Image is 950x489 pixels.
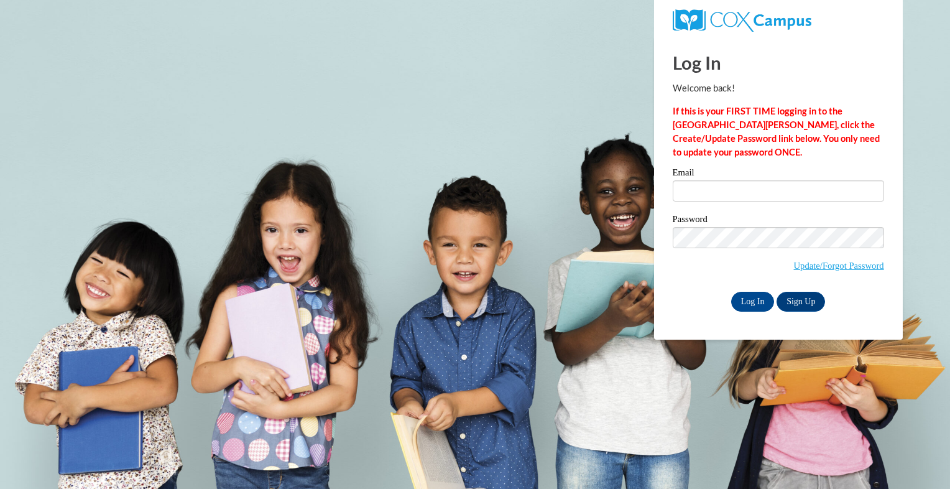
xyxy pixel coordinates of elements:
strong: If this is your FIRST TIME logging in to the [GEOGRAPHIC_DATA][PERSON_NAME], click the Create/Upd... [673,106,880,157]
img: COX Campus [673,9,811,32]
a: Sign Up [777,292,825,312]
label: Password [673,215,884,227]
h1: Log In [673,50,884,75]
p: Welcome back! [673,81,884,95]
a: COX Campus [673,14,811,25]
label: Email [673,168,884,180]
input: Log In [731,292,775,312]
a: Update/Forgot Password [794,261,884,271]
